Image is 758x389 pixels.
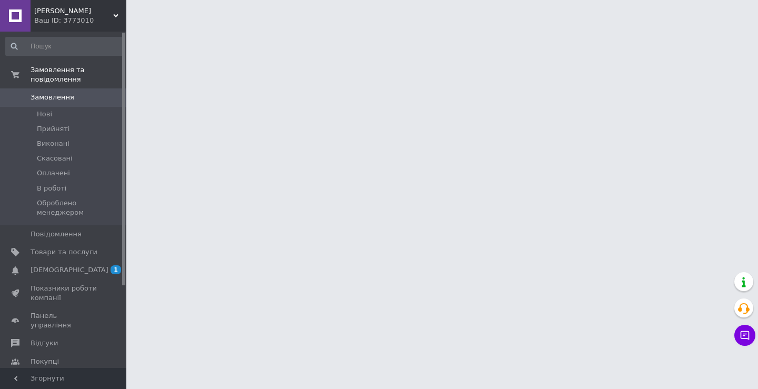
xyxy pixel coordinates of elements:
[37,139,69,148] span: Виконані
[111,265,121,274] span: 1
[34,6,113,16] span: Dimmer
[31,338,58,348] span: Відгуки
[31,284,97,303] span: Показники роботи компанії
[37,124,69,134] span: Прийняті
[31,357,59,366] span: Покупці
[5,37,124,56] input: Пошук
[37,184,66,193] span: В роботі
[31,65,126,84] span: Замовлення та повідомлення
[37,198,123,217] span: Оброблено менеджером
[37,154,73,163] span: Скасовані
[31,311,97,330] span: Панель управління
[31,247,97,257] span: Товари та послуги
[31,265,108,275] span: [DEMOGRAPHIC_DATA]
[37,109,52,119] span: Нові
[31,230,82,239] span: Повідомлення
[734,325,755,346] button: Чат з покупцем
[37,168,70,178] span: Оплачені
[31,93,74,102] span: Замовлення
[34,16,126,25] div: Ваш ID: 3773010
